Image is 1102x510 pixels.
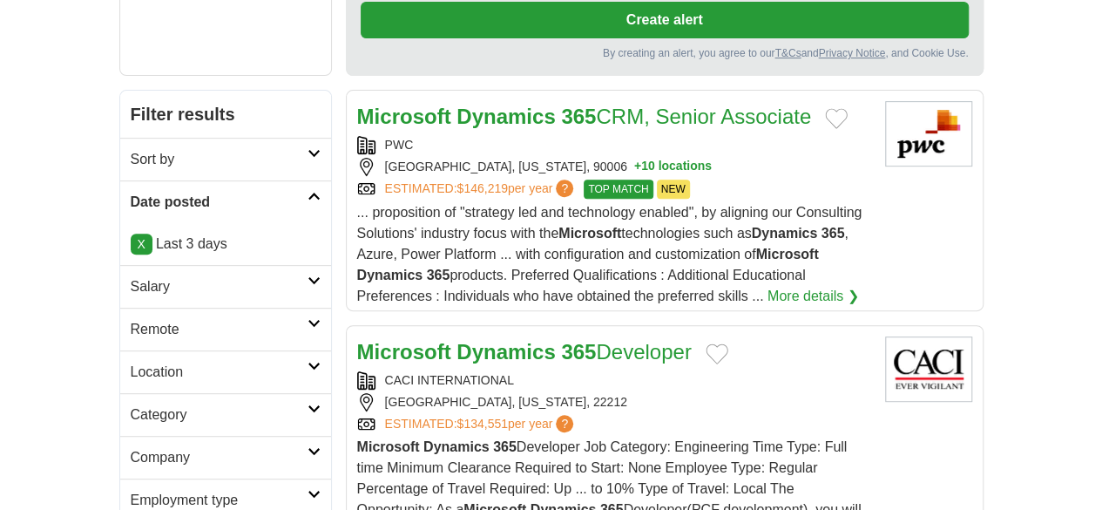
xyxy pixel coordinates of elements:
[456,340,555,364] strong: Dynamics
[657,180,690,199] span: NEW
[774,47,801,59] a: T&Cs
[427,268,450,282] strong: 365
[493,439,517,454] strong: 365
[131,192,308,213] h2: Date posted
[584,180,652,199] span: TOP MATCH
[131,447,308,468] h2: Company
[385,415,578,433] a: ESTIMATED:$134,551per year?
[825,108,848,129] button: Add to favorite jobs
[120,265,331,308] a: Salary
[131,319,308,340] h2: Remote
[357,105,812,128] a: Microsoft Dynamics 365CRM, Senior Associate
[131,276,308,297] h2: Salary
[767,286,859,307] a: More details ❯
[634,158,712,176] button: +10 locations
[131,234,321,255] p: Last 3 days
[634,158,641,176] span: +
[385,373,514,387] a: CACI INTERNATIONAL
[131,149,308,170] h2: Sort by
[131,405,308,425] h2: Category
[357,393,871,411] div: [GEOGRAPHIC_DATA], [US_STATE], 22212
[120,180,331,223] a: Date posted
[385,138,414,152] a: PWC
[120,308,331,350] a: Remote
[120,393,331,436] a: Category
[556,180,573,197] span: ?
[357,205,862,303] span: ... proposition of "strategy led and technology enabled", by aligning our Consulting Solutions' i...
[558,226,621,241] strong: Microsoft
[818,47,885,59] a: Privacy Notice
[357,268,423,282] strong: Dynamics
[423,439,490,454] strong: Dynamics
[706,343,728,364] button: Add to favorite jobs
[456,181,507,195] span: $146,219
[357,158,871,176] div: [GEOGRAPHIC_DATA], [US_STATE], 90006
[357,439,420,454] strong: Microsoft
[131,234,152,255] a: X
[385,180,578,199] a: ESTIMATED:$146,219per year?
[120,350,331,393] a: Location
[756,247,819,262] strong: Microsoft
[357,340,451,364] strong: Microsoft
[456,105,555,128] strong: Dynamics
[561,340,596,364] strong: 365
[752,226,818,241] strong: Dynamics
[361,2,969,38] button: Create alert
[821,226,845,241] strong: 365
[885,101,972,167] img: PwC logo
[885,337,972,402] img: CACI International logo
[357,105,451,128] strong: Microsoft
[556,415,573,432] span: ?
[361,45,969,61] div: By creating an alert, you agree to our and , and Cookie Use.
[120,138,331,180] a: Sort by
[120,436,331,479] a: Company
[131,362,308,383] h2: Location
[456,417,507,431] span: $134,551
[357,340,692,364] a: Microsoft Dynamics 365Developer
[561,105,596,128] strong: 365
[120,91,331,138] h2: Filter results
